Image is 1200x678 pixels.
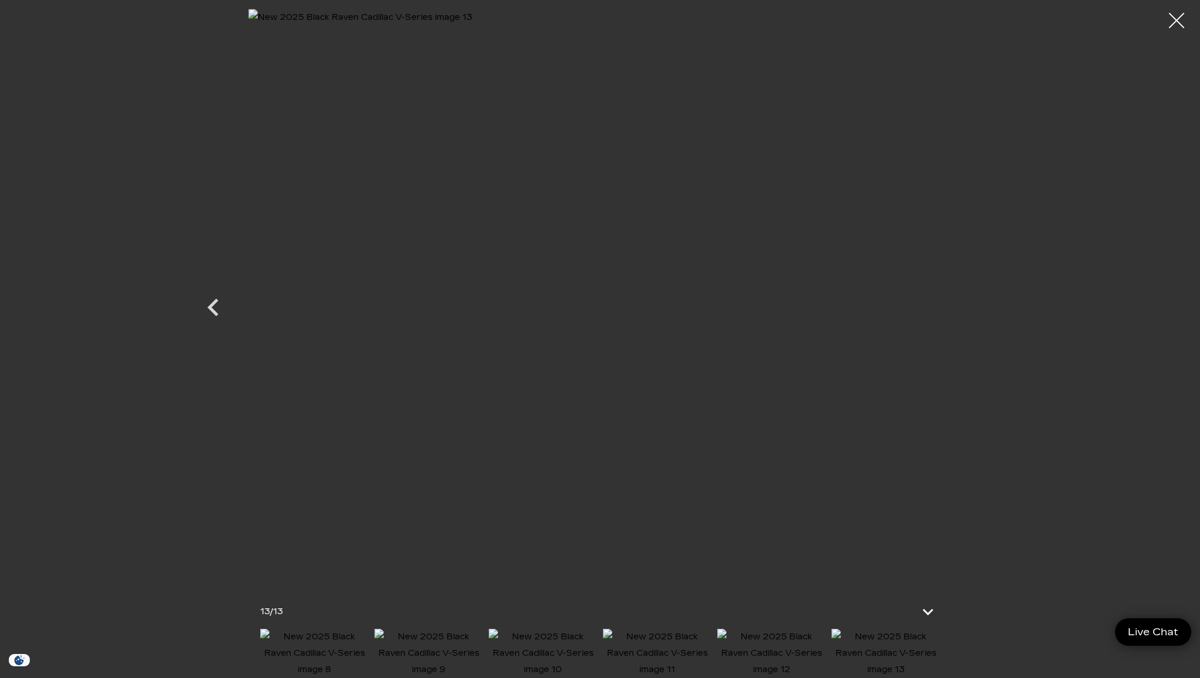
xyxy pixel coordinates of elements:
[489,629,597,678] img: New 2025 Black Raven Cadillac V-Series image 10
[260,604,283,620] div: /
[6,654,33,666] section: Click to Open Cookie Consent Modal
[603,629,711,678] img: New 2025 Black Raven Cadillac V-Series image 11
[260,607,270,617] span: 13
[273,607,283,617] span: 13
[196,284,231,337] div: Previous
[6,654,33,666] img: Opt-Out Icon
[248,9,952,584] img: New 2025 Black Raven Cadillac V-Series image 13
[260,629,369,678] img: New 2025 Black Raven Cadillac V-Series image 8
[1122,625,1184,639] span: Live Chat
[374,629,483,678] img: New 2025 Black Raven Cadillac V-Series image 9
[1115,618,1191,646] a: Live Chat
[717,629,826,678] img: New 2025 Black Raven Cadillac V-Series image 12
[831,629,940,678] img: New 2025 Black Raven Cadillac V-Series image 13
